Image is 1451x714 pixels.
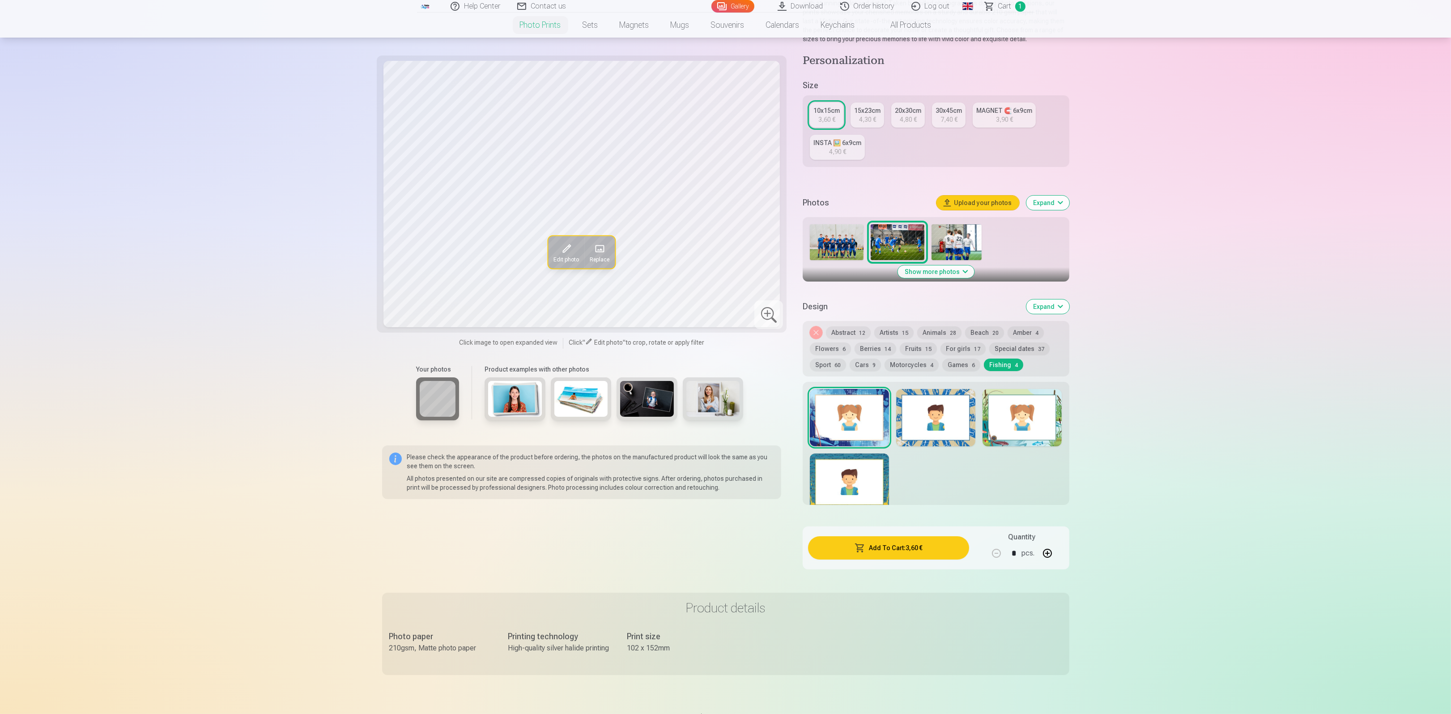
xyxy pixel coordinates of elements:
[803,54,1069,68] h4: Personalization
[885,359,939,371] button: Motorcycles4
[900,115,917,124] div: 4,80 €
[1038,346,1044,352] span: 37
[859,115,876,124] div: 4,30 €
[583,339,585,346] span: "
[626,339,704,346] span: to crop, rotate or apply filter
[965,326,1004,339] button: Beach20
[818,115,835,124] div: 3,60 €
[594,339,623,346] span: Edit photo
[803,79,1069,92] h5: Size
[1008,326,1044,339] button: Amber4
[810,359,846,371] button: Sport60
[459,338,557,347] span: Click image to open expanded view
[950,330,956,336] span: 28
[810,13,866,38] a: Keychains
[389,643,490,654] div: 210gsm, Matte photo paper
[930,362,933,368] span: 4
[508,630,609,643] div: Printing technology
[810,342,851,355] button: Flowers6
[548,236,584,268] button: Edit photo
[569,339,583,346] span: Click
[829,147,846,156] div: 4,90 €
[872,362,876,368] span: 9
[996,115,1013,124] div: 3,90 €
[850,359,881,371] button: Cars9
[989,342,1050,355] button: Special dates37
[902,330,908,336] span: 15
[803,197,929,209] h5: Photos
[553,256,579,263] span: Edit photo
[810,103,843,128] a: 10x15cm3,60 €
[942,359,980,371] button: Games6
[885,346,891,352] span: 14
[481,365,747,374] h6: Product examples with other photos
[940,342,986,355] button: For girls17
[389,600,1062,616] h3: Product details
[810,135,865,160] a: INSTA 🖼️ 6x9cm4,90 €
[900,342,937,355] button: Fruits15
[976,106,1032,115] div: MAGNET 🧲 6x9cm
[700,13,755,38] a: Souvenirs
[940,115,957,124] div: 7,40 €
[755,13,810,38] a: Calendars
[1015,362,1018,368] span: 4
[936,196,1019,210] button: Upload your photos
[1015,1,1025,12] span: 1
[1008,532,1035,543] h5: Quantity
[389,630,490,643] div: Photo paper
[895,106,921,115] div: 20x30cm
[660,13,700,38] a: Mugs
[854,106,881,115] div: 15x23cm
[874,326,914,339] button: Artists15
[609,13,660,38] a: Magnets
[627,630,728,643] div: Print size
[992,330,999,336] span: 20
[407,474,774,492] p: All photos presented on our site are compressed copies of originals with protective signs. After ...
[1026,299,1069,314] button: Expand
[925,346,932,352] span: 15
[866,13,942,38] a: All products
[1035,330,1038,336] span: 4
[421,4,430,9] img: /fa1
[584,236,615,268] button: Replace
[813,106,840,115] div: 10x15cm
[407,453,774,470] p: Please check the appearance of the product before ordering, the photos on the manufactured produc...
[623,339,626,346] span: "
[998,1,1012,12] span: Сart
[917,326,962,339] button: Animals28
[936,106,962,115] div: 30x45cm
[627,643,728,654] div: 102 x 152mm
[859,330,865,336] span: 12
[508,643,609,654] div: High-quality silver halide printing
[834,362,841,368] span: 60
[1026,196,1069,210] button: Expand
[891,103,925,128] a: 20x30cm4,80 €
[590,256,609,263] span: Replace
[843,346,846,352] span: 6
[808,536,969,560] button: Add To Cart:3,60 €
[855,342,896,355] button: Berries14
[509,13,572,38] a: Photo prints
[813,138,861,147] div: INSTA 🖼️ 6x9cm
[974,346,980,352] span: 17
[898,265,974,278] button: Show more photos
[826,326,871,339] button: Abstract12
[803,300,1019,313] h5: Design
[851,103,884,128] a: 15x23cm4,30 €
[572,13,609,38] a: Sets
[973,103,1036,128] a: MAGNET 🧲 6x9cm3,90 €
[1021,543,1035,564] div: pcs.
[932,103,966,128] a: 30x45cm7,40 €
[984,359,1023,371] button: Fishing4
[416,365,459,374] h6: Your photos
[972,362,975,368] span: 6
